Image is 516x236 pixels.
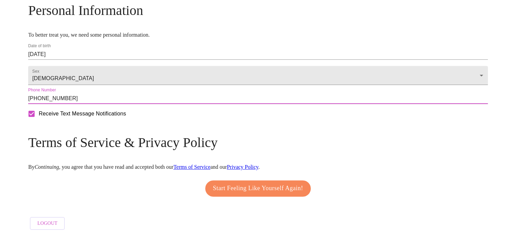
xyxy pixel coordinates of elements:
[28,44,51,48] label: Date of birth
[28,2,488,18] h3: Personal Information
[35,164,59,170] em: Continuing
[28,134,488,150] h3: Terms of Service & Privacy Policy
[39,110,126,118] span: Receive Text Message Notifications
[205,180,311,197] button: Start Feeling Like Yourself Again!
[28,164,488,170] p: By , you agree that you have read and accepted both our and our .
[28,66,488,85] div: [DEMOGRAPHIC_DATA]
[173,164,210,170] a: Terms of Service
[227,164,259,170] a: Privacy Policy
[30,217,65,230] button: Logout
[28,32,488,38] p: To better treat you, we need some personal information.
[28,88,56,92] label: Phone Number
[213,183,303,194] span: Start Feeling Like Yourself Again!
[37,219,57,228] span: Logout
